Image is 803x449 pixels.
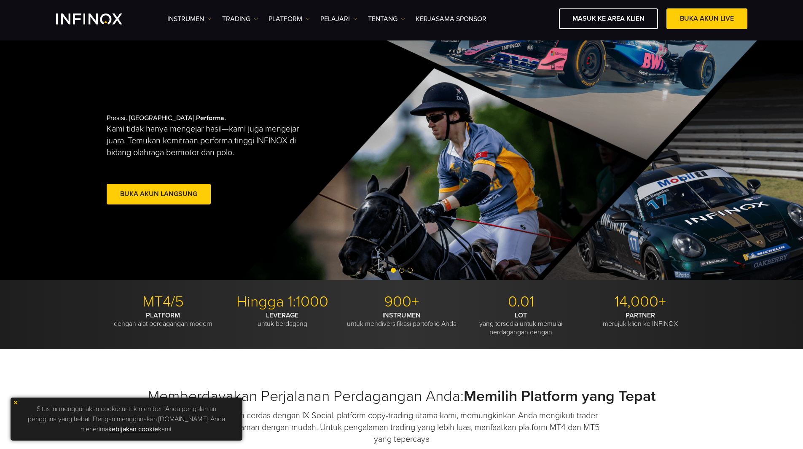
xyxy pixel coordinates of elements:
[226,293,339,311] p: Hingga 1:1000
[626,311,655,320] strong: PARTNER
[320,14,357,24] a: Pelajari
[266,311,298,320] strong: LEVERAGE
[226,311,339,328] p: untuk berdagang
[107,123,319,159] p: Kami tidak hanya mengejar hasil—kami juga mengejar juara. Temukan kemitraan performa tinggi INFIN...
[515,311,527,320] strong: LOT
[416,14,486,24] a: Kerjasama Sponsor
[107,293,220,311] p: MT4/5
[108,425,158,433] a: kebijakan cookie
[13,400,19,406] img: yellow close icon
[196,114,226,122] strong: Performa.
[107,100,372,220] div: Presisi. [GEOGRAPHIC_DATA].
[107,387,697,406] h2: Memberdayakan Perjalanan Perdagangan Anda:
[391,268,396,273] span: Go to slide 1
[584,293,697,311] p: 14,000+
[269,14,310,24] a: PLATFORM
[464,387,655,405] strong: Memilih Platform yang Tepat
[408,268,413,273] span: Go to slide 3
[382,311,421,320] strong: INSTRUMEN
[368,14,405,24] a: TENTANG
[222,14,258,24] a: TRADING
[146,311,180,320] strong: PLATFORM
[345,311,458,328] p: untuk mendiversifikasi portofolio Anda
[167,14,212,24] a: Instrumen
[107,311,220,328] p: dengan alat perdagangan modern
[399,268,404,273] span: Go to slide 2
[197,410,606,445] p: Trade lebih cerdas dengan IX Social, platform copy-trading utama kami, memungkinkan Anda mengikut...
[107,184,211,204] a: Buka Akun Langsung
[15,402,238,436] p: Situs ini menggunakan cookie untuk memberi Anda pengalaman pengguna yang hebat. Dengan menggunaka...
[345,293,458,311] p: 900+
[584,311,697,328] p: merujuk klien ke INFINOX
[559,8,658,29] a: MASUK KE AREA KLIEN
[56,13,142,24] a: INFINOX Logo
[465,311,577,336] p: yang tersedia untuk memulai perdagangan dengan
[465,293,577,311] p: 0.01
[666,8,747,29] a: BUKA AKUN LIVE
